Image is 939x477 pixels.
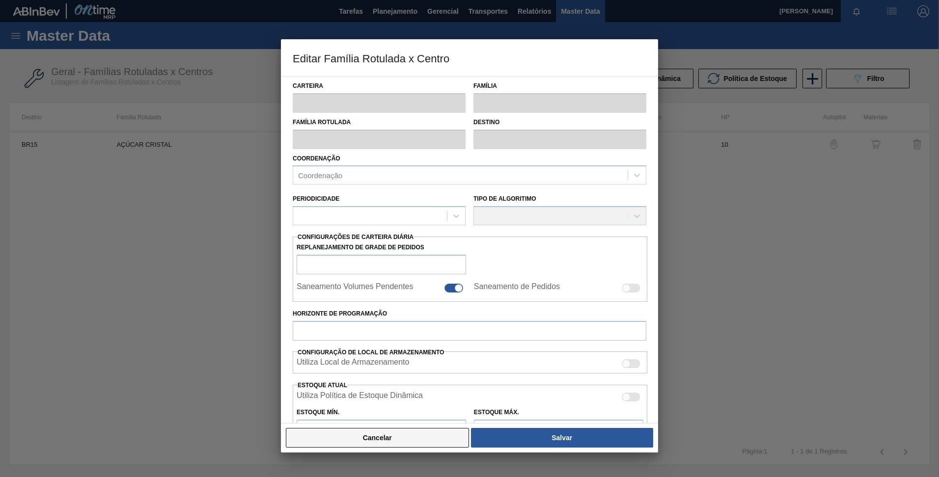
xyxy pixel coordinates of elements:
[281,39,658,77] h3: Editar Família Rotulada x Centro
[293,307,646,321] label: Horizonte de Programação
[286,428,469,448] button: Cancelar
[473,79,646,93] label: Família
[297,240,466,255] label: Replanejamento de Grade de Pedidos
[297,282,414,294] label: Saneamento Volumes Pendentes
[293,115,466,130] label: Família Rotulada
[298,234,414,240] span: Configurações de Carteira Diária
[298,171,342,180] div: Coordenação
[473,195,536,202] label: Tipo de Algoritimo
[297,391,423,403] label: Quando ativada, o sistema irá usar os estoques usando a Política de Estoque Dinâmica.
[473,115,646,130] label: Destino
[293,155,340,162] label: Coordenação
[298,382,347,389] label: Estoque Atual
[297,358,409,370] label: Quando ativada, o sistema irá exibir os estoques de diferentes locais de armazenamento.
[471,428,653,448] button: Salvar
[293,79,466,93] label: Carteira
[474,409,519,416] label: Estoque Máx.
[474,282,560,294] label: Saneamento de Pedidos
[293,195,339,202] label: Periodicidade
[298,349,444,356] span: Configuração de Local de Armazenamento
[297,409,339,416] label: Estoque Mín.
